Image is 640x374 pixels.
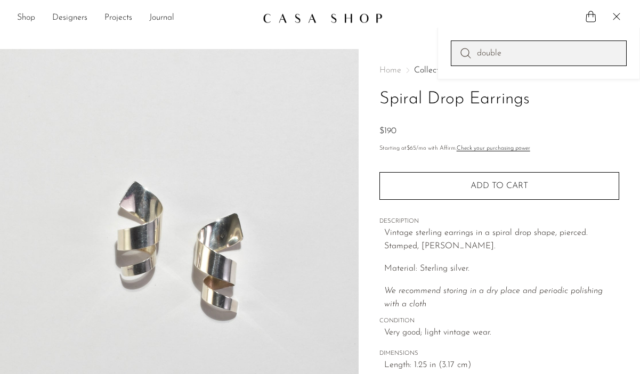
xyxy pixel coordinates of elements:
[384,359,619,372] span: Length: 1.25 in (3.17 cm)
[384,262,619,276] p: Material: Sterling silver.
[379,349,619,359] span: DIMENSIONS
[379,217,619,226] span: DESCRIPTION
[384,326,619,340] span: Very good; light vintage wear.
[17,9,254,27] ul: NEW HEADER MENU
[104,11,132,25] a: Projects
[379,66,619,75] nav: Breadcrumbs
[17,11,35,25] a: Shop
[414,66,453,75] a: Collections
[379,86,619,113] h1: Spiral Drop Earrings
[407,145,416,151] span: $65
[379,66,401,75] span: Home
[379,316,619,326] span: CONDITION
[52,11,87,25] a: Designers
[384,287,603,309] i: We recommend storing in a dry place and periodic polishing with a cloth
[149,11,174,25] a: Journal
[379,144,619,153] p: Starting at /mo with Affirm.
[457,145,530,151] a: Check your purchasing power - Learn more about Affirm Financing (opens in modal)
[451,40,627,66] input: Perform a search
[384,226,619,254] p: Vintage sterling earrings in a spiral drop shape, pierced. Stamped, [PERSON_NAME].
[379,172,619,200] button: Add to cart
[17,9,254,27] nav: Desktop navigation
[379,127,396,135] span: $190
[471,182,528,190] span: Add to cart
